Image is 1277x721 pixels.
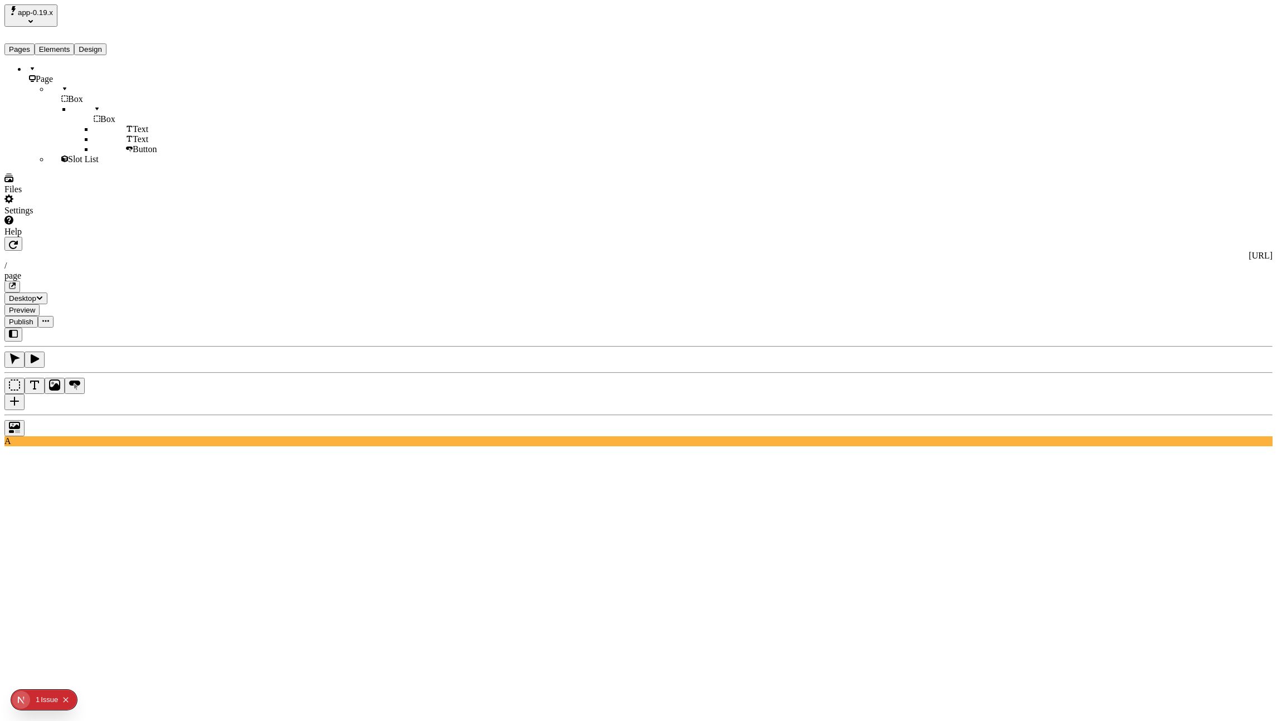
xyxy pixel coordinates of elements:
button: Design [74,43,106,55]
span: Slot List [68,154,99,164]
span: Desktop [9,294,36,303]
span: Text [133,134,148,144]
button: Elements [35,43,75,55]
button: Text [25,378,45,394]
span: Box [100,114,115,124]
button: Button [65,378,85,394]
div: Help [4,227,168,237]
div: A [4,436,1273,446]
div: Settings [4,206,168,216]
button: Publish [4,316,38,328]
span: Box [68,94,83,104]
div: page [4,271,1273,281]
span: Button [133,144,157,154]
span: app-0.19.x [18,8,53,17]
span: Publish [9,318,33,326]
span: Page [36,74,53,84]
span: Preview [9,306,35,314]
button: Preview [4,304,40,316]
button: Desktop [4,293,47,304]
p: Cookie Test Route [4,9,163,19]
button: Pages [4,43,35,55]
button: Select site [4,4,57,27]
button: Image [45,378,65,394]
span: Text [133,124,148,134]
div: [URL] [4,251,1273,261]
div: Files [4,184,168,194]
div: / [4,261,1273,271]
button: Box [4,378,25,394]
